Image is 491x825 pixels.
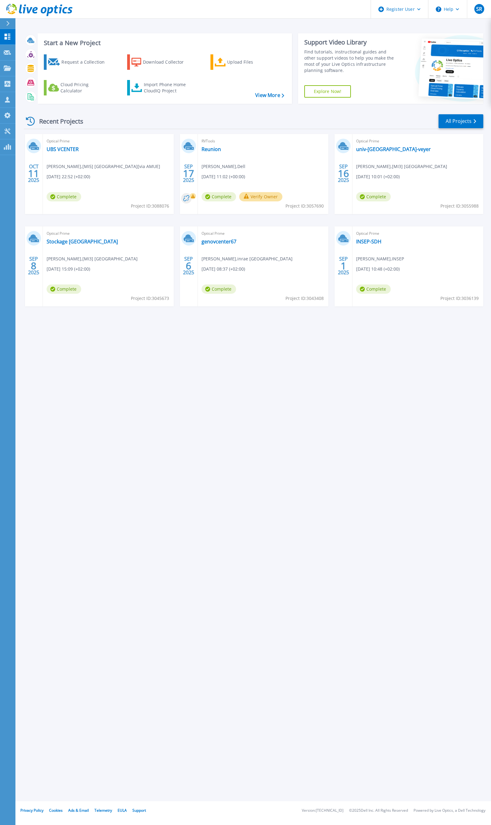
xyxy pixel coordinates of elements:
div: Import Phone Home CloudIQ Project [144,82,192,94]
li: Powered by Live Optics, a Dell Technology [414,809,485,813]
span: Optical Prime [47,230,170,237]
span: 8 [31,263,36,268]
a: Telemetry [94,808,112,813]
span: [PERSON_NAME] , [MI3] [GEOGRAPHIC_DATA] [47,255,138,262]
span: [DATE] 10:48 (+02:00) [356,266,400,272]
a: UBS VCENTER [47,146,79,152]
button: Verify Owner [239,192,283,201]
span: 6 [186,263,191,268]
span: Project ID: 3036139 [440,295,479,302]
a: Cookies [49,808,63,813]
a: Privacy Policy [20,808,44,813]
span: [PERSON_NAME] , inrae [GEOGRAPHIC_DATA] [202,255,293,262]
span: Optical Prime [47,138,170,145]
a: Cloud Pricing Calculator [44,80,113,95]
span: [DATE] 22:52 (+02:00) [47,173,90,180]
span: Complete [356,284,391,294]
div: Upload Files [227,56,277,68]
div: Cloud Pricing Calculator [60,82,110,94]
span: Project ID: 3043408 [285,295,324,302]
div: Download Collector [143,56,192,68]
div: SEP 2025 [28,255,40,277]
a: Upload Files [210,54,279,70]
span: Optical Prime [356,230,480,237]
span: Complete [356,192,391,201]
a: genovcenter67 [202,238,236,245]
a: INSEP-SDH [356,238,381,245]
span: 16 [338,171,349,176]
a: Download Collector [127,54,196,70]
span: Complete [47,284,81,294]
span: Complete [202,192,236,201]
span: [PERSON_NAME] , INSEP [356,255,404,262]
div: Request a Collection [61,56,111,68]
div: Find tutorials, instructional guides and other support videos to help you make the most of your L... [304,49,397,74]
span: [PERSON_NAME] , [MI5] [GEOGRAPHIC_DATA][via AMUE] [47,163,160,170]
span: Project ID: 3055988 [440,203,479,209]
a: Request a Collection [44,54,113,70]
a: Stockage [GEOGRAPHIC_DATA] [47,238,118,245]
div: SEP 2025 [183,255,194,277]
a: Reunion [202,146,221,152]
span: Project ID: 3045673 [131,295,169,302]
div: SEP 2025 [338,162,349,185]
span: [DATE] 10:01 (+02:00) [356,173,400,180]
span: RVTools [202,138,325,145]
a: Explore Now! [304,85,351,98]
span: [DATE] 11:02 (+00:00) [202,173,245,180]
div: Support Video Library [304,38,397,46]
a: Ads & Email [68,808,89,813]
a: univ-[GEOGRAPHIC_DATA]-veyer [356,146,431,152]
a: View More [255,92,284,98]
li: Version: [TECHNICAL_ID] [302,809,343,813]
a: All Projects [439,114,483,128]
span: Complete [202,284,236,294]
div: SEP 2025 [338,255,349,277]
span: [DATE] 15:09 (+02:00) [47,266,90,272]
span: [DATE] 08:37 (+02:00) [202,266,245,272]
li: © 2025 Dell Inc. All Rights Reserved [349,809,408,813]
span: Project ID: 3057690 [285,203,324,209]
div: SEP 2025 [183,162,194,185]
h3: Start a New Project [44,40,284,46]
span: Project ID: 3088076 [131,203,169,209]
span: 17 [183,171,194,176]
span: [PERSON_NAME] , Dell [202,163,245,170]
span: Optical Prime [356,138,480,145]
span: 1 [341,263,346,268]
span: Complete [47,192,81,201]
span: Optical Prime [202,230,325,237]
div: OCT 2025 [28,162,40,185]
a: EULA [118,808,127,813]
span: SR [476,6,482,11]
span: [PERSON_NAME] , [MI3] [GEOGRAPHIC_DATA] [356,163,447,170]
a: Support [132,808,146,813]
span: 11 [28,171,39,176]
div: Recent Projects [24,114,92,129]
